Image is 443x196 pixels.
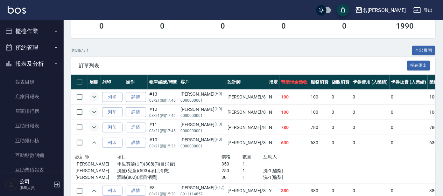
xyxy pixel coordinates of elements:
h3: 0 [160,22,165,30]
th: 卡券使用 (入業績) [351,75,390,90]
p: 350 [221,161,243,167]
div: [PERSON_NAME] [181,91,224,98]
p: 0000000001 [181,143,224,149]
p: (H17) [214,185,224,191]
th: 展開 [88,75,101,90]
a: 互助點數明細 [3,148,61,163]
p: 洗髮(兒童)(503)(項目消費) [117,167,221,174]
td: [PERSON_NAME] /8 [226,90,267,105]
td: 0 [330,135,351,150]
p: 洗-1[酪梨] [264,167,326,174]
h5: 公司 [19,179,52,185]
p: 潤絲(802)(項目消費) [117,174,221,181]
span: 設計師 [75,154,89,159]
td: [PERSON_NAME] /8 [226,135,267,150]
td: 100 [309,105,330,120]
div: [PERSON_NAME] [181,106,224,113]
p: 1 [243,167,264,174]
td: N [267,120,279,135]
p: 0000000001 [181,113,224,118]
p: 洗-1[酪梨] [264,174,326,181]
th: 營業現金應收 [279,75,309,90]
th: 操作 [124,75,148,90]
td: 0 [351,90,390,105]
button: 列印 [102,107,123,117]
th: 客戶 [179,75,226,90]
p: 0000000001 [181,128,224,134]
p: [PERSON_NAME] [75,167,117,174]
button: 報表匯出 [407,61,431,71]
img: Logo [8,6,26,14]
button: 報表及分析 [3,56,61,72]
h3: 0 [99,22,104,30]
td: 0 [390,135,428,150]
td: 0 [390,120,428,135]
button: 全部展開 [412,46,436,56]
a: 互助日報表 [3,118,61,133]
h3: 0 [221,22,225,30]
p: 1 [243,161,264,167]
p: 08/21 (四) 17:45 [149,128,178,134]
button: expand row [89,138,99,147]
a: 詳情 [126,107,146,117]
td: N [267,105,279,120]
td: 100 [309,90,330,105]
th: 指定 [267,75,279,90]
a: 報表目錄 [3,75,61,89]
p: 30 [221,174,243,181]
a: 詳情 [126,92,146,102]
td: 630 [279,135,309,150]
a: 報表匯出 [407,62,431,68]
td: 780 [309,120,330,135]
button: expand row [89,123,99,132]
td: 0 [351,135,390,150]
td: 0 [390,90,428,105]
p: 250 [221,167,243,174]
div: [PERSON_NAME] [181,185,224,191]
a: 詳情 [126,138,146,148]
a: 互助業績報表 [3,163,61,177]
td: 630 [309,135,330,150]
button: 登出 [411,4,435,16]
span: 項目 [117,154,126,159]
button: expand row [89,92,99,102]
th: 店販消費 [330,75,351,90]
h3: 1990 [396,22,414,30]
button: 列印 [102,123,123,132]
th: 帳單編號/時間 [148,75,179,90]
a: 店家排行榜 [3,104,61,118]
button: expand row [89,186,99,196]
th: 卡券販賣 (入業績) [390,75,428,90]
td: [PERSON_NAME] /8 [226,120,267,135]
button: 櫃檯作業 [3,23,61,39]
td: #13 [148,90,179,105]
p: [PERSON_NAME] [75,161,117,167]
td: 100 [279,90,309,105]
td: 0 [390,105,428,120]
span: 價格 [221,154,231,159]
td: N [267,90,279,105]
td: #12 [148,105,179,120]
button: save [337,4,349,17]
p: 08/21 (四) 15:36 [149,143,178,149]
td: 0 [351,120,390,135]
button: 名[PERSON_NAME] [353,4,408,17]
p: 08/21 (四) 17:46 [149,113,178,118]
p: (H0) [214,121,222,128]
td: 0 [351,105,390,120]
td: #11 [148,120,179,135]
button: 預約管理 [3,39,61,56]
td: 0 [330,90,351,105]
p: 1 [243,174,264,181]
h3: 0 [281,22,286,30]
td: 0 [330,105,351,120]
button: 列印 [102,138,123,148]
p: 0000000001 [181,98,224,103]
td: 100 [279,105,309,120]
button: 列印 [102,92,123,102]
img: Person [5,178,18,191]
th: 服務消費 [309,75,330,90]
td: #10 [148,135,179,150]
div: [PERSON_NAME] [181,137,224,143]
a: 互助排行榜 [3,133,61,148]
